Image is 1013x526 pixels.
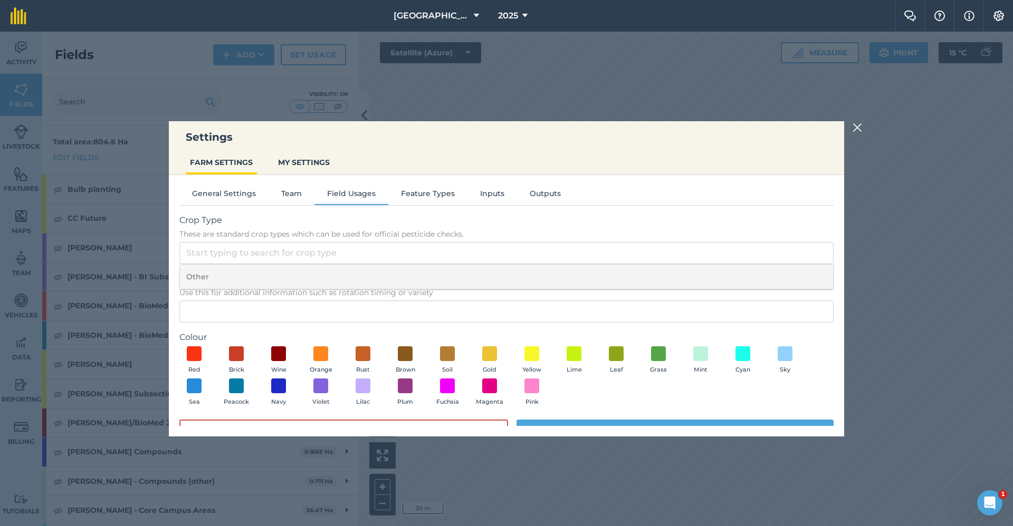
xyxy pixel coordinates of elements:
[559,346,589,375] button: Lime
[186,152,257,172] button: FARM SETTINGS
[179,188,269,203] button: General Settings
[348,346,378,375] button: Rust
[388,188,467,203] button: Feature Types
[179,242,834,264] input: Start typing to search for crop type
[222,378,251,407] button: Peacock
[310,365,332,375] span: Orange
[853,121,862,134] img: svg+xml;base64,PHN2ZyB4bWxucz0iaHR0cDovL3d3dy53My5vcmcvMjAwMC9zdmciIHdpZHRoPSIyMiIgaGVpZ2h0PSIzMC...
[264,378,293,407] button: Navy
[694,365,708,375] span: Mint
[601,346,631,375] button: Leaf
[525,397,539,407] span: Pink
[306,378,336,407] button: Violet
[517,420,834,441] button: Save
[229,365,244,375] span: Brick
[179,214,834,227] span: Crop Type
[306,346,336,375] button: Orange
[169,130,844,144] h3: Settings
[356,397,370,407] span: Lilac
[356,365,370,375] span: Rust
[770,346,800,375] button: Sky
[274,152,334,172] button: MY SETTINGS
[222,346,251,375] button: Brick
[390,378,420,407] button: Plum
[780,365,790,375] span: Sky
[728,346,758,375] button: Cyan
[179,229,834,239] span: These are standard crop types which can be used for official pesticide checks.
[11,7,26,24] img: fieldmargin Logo
[442,365,453,375] span: Soil
[610,365,623,375] span: Leaf
[644,346,673,375] button: Grass
[483,365,496,375] span: Gold
[517,346,547,375] button: Yellow
[179,378,209,407] button: Sea
[396,365,415,375] span: Brown
[189,397,200,407] span: Sea
[475,346,504,375] button: Gold
[999,490,1007,499] span: 1
[188,365,200,375] span: Red
[498,9,518,22] span: 2025
[977,490,1002,515] iframe: Intercom live chat
[269,188,314,203] button: Team
[271,397,286,407] span: Navy
[686,346,715,375] button: Mint
[390,346,420,375] button: Brown
[180,265,833,289] li: Other
[650,365,667,375] span: Grass
[433,378,462,407] button: Fuchsia
[314,188,388,203] button: Field Usages
[271,365,286,375] span: Wine
[179,420,508,441] button: Cancel
[397,397,413,407] span: Plum
[933,11,946,21] img: A question mark icon
[394,9,470,22] span: [GEOGRAPHIC_DATA] (Gardens)
[567,365,582,375] span: Lime
[312,397,330,407] span: Violet
[436,397,459,407] span: Fuchsia
[179,346,209,375] button: Red
[992,11,1005,21] img: A cog icon
[179,287,834,298] span: Use this for additional information such as rotation timing or variety
[517,378,547,407] button: Pink
[964,9,974,22] img: svg+xml;base64,PHN2ZyB4bWxucz0iaHR0cDovL3d3dy53My5vcmcvMjAwMC9zdmciIHdpZHRoPSIxNyIgaGVpZ2h0PSIxNy...
[348,378,378,407] button: Lilac
[467,188,517,203] button: Inputs
[735,365,750,375] span: Cyan
[517,188,574,203] button: Outputs
[224,397,249,407] span: Peacock
[475,378,504,407] button: Magenta
[264,346,293,375] button: Wine
[433,346,462,375] button: Soil
[179,331,834,344] label: Colour
[904,11,916,21] img: Two speech bubbles overlapping with the left bubble in the forefront
[476,397,503,407] span: Magenta
[522,365,541,375] span: Yellow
